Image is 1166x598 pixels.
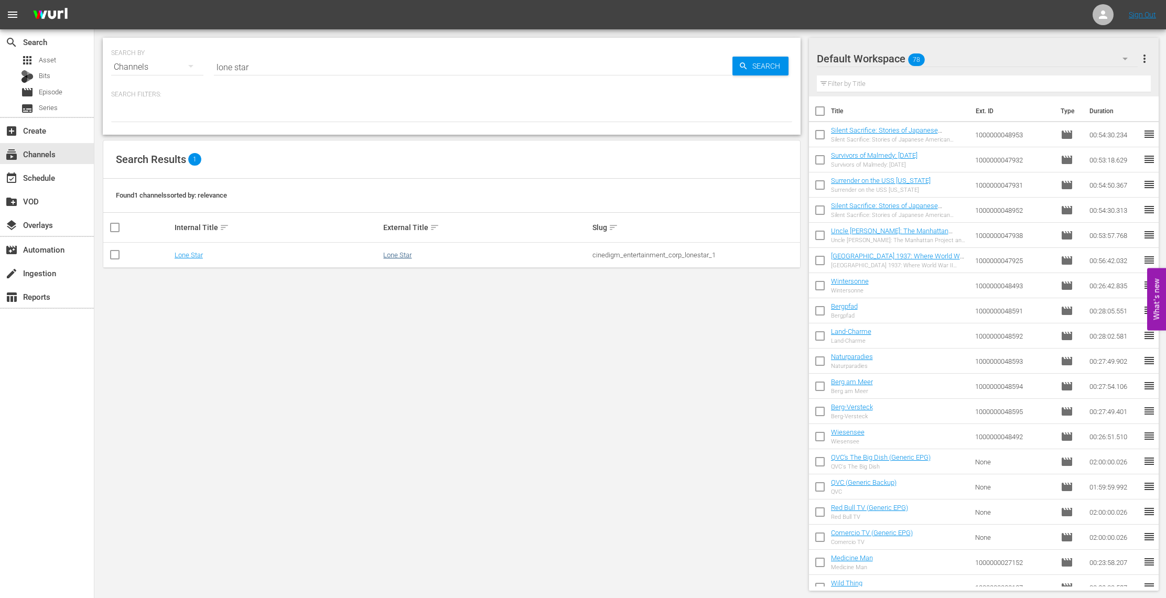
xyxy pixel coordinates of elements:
[1143,153,1156,166] span: reorder
[971,298,1057,323] td: 1000000048591
[1143,379,1156,392] span: reorder
[831,554,873,562] a: Medicine Man
[1085,399,1143,424] td: 00:27:49.401
[175,221,381,234] div: Internal Title
[1143,405,1156,417] span: reorder
[1061,506,1073,518] span: Episode
[5,148,18,161] span: Channels
[1138,46,1151,71] button: more_vert
[1085,374,1143,399] td: 00:27:54.106
[831,388,873,395] div: Berg am Meer
[1061,229,1073,242] span: Episode
[831,504,908,512] a: Red Bull TV (Generic EPG)
[831,187,931,193] div: Surrender on the USS [US_STATE]
[1061,405,1073,418] span: Episode
[1143,505,1156,518] span: reorder
[971,474,1057,499] td: None
[1085,122,1143,147] td: 00:54:30.234
[1143,229,1156,241] span: reorder
[831,529,913,537] a: Comercio TV (Generic EPG)
[1085,147,1143,172] td: 00:53:18.629
[1061,128,1073,141] span: Episode
[1129,10,1156,19] a: Sign Out
[971,122,1057,147] td: 1000000048953
[1143,128,1156,140] span: reorder
[831,539,913,546] div: Comercio TV
[831,564,873,571] div: Medicine Man
[831,479,897,486] a: QVC (Generic Backup)
[831,338,871,344] div: Land-Charme
[1143,581,1156,593] span: reorder
[1061,430,1073,443] span: Episode
[831,378,873,386] a: Berg am Meer
[111,90,792,99] p: Search Filters:
[831,413,873,420] div: Berg-Versteck
[831,212,967,219] div: Silent Sacrifice: Stories of Japanese American Incarceration - Part 1
[831,363,873,369] div: Naturparadies
[817,44,1138,73] div: Default Workspace
[831,312,858,319] div: Bergpfad
[1061,305,1073,317] span: Episode
[5,172,18,184] span: Schedule
[971,499,1057,525] td: None
[1061,481,1073,493] span: Episode
[1143,556,1156,568] span: reorder
[831,328,871,335] a: Land-Charme
[1085,172,1143,198] td: 00:54:50.367
[1061,279,1073,292] span: Episode
[971,223,1057,248] td: 1000000047938
[969,96,1054,126] th: Ext. ID
[21,86,34,99] span: Episode
[831,237,967,244] div: Uncle [PERSON_NAME]: The Manhattan Project and Beyond
[1085,449,1143,474] td: 02:00:00.026
[831,302,858,310] a: Bergpfad
[831,202,942,218] a: Silent Sacrifice: Stories of Japanese American Incarceration - Part 1
[971,349,1057,374] td: 1000000048593
[5,125,18,137] span: Create
[971,172,1057,198] td: 1000000047931
[831,287,869,294] div: Wintersonne
[1085,349,1143,374] td: 00:27:49.902
[1061,556,1073,569] span: Episode
[1061,355,1073,367] span: Episode
[971,248,1057,273] td: 1000000047925
[831,403,873,411] a: Berg-Versteck
[5,195,18,208] span: VOD
[831,579,862,587] a: Wild Thing
[1061,254,1073,267] span: Episode
[971,550,1057,575] td: 1000000027152
[592,251,798,259] div: cinedigm_entertainment_corp_lonestar_1
[1085,273,1143,298] td: 00:26:42.835
[1061,154,1073,166] span: Episode
[21,70,34,83] div: Bits
[831,136,967,143] div: Silent Sacrifice: Stories of Japanese American Incarceration - Part 2
[1085,474,1143,499] td: 01:59:59.992
[116,153,186,166] span: Search Results
[831,252,966,268] a: [GEOGRAPHIC_DATA] 1937: Where World War II Began
[188,153,201,166] span: 1
[1143,354,1156,367] span: reorder
[6,8,19,21] span: menu
[383,221,589,234] div: External Title
[5,267,18,280] span: Ingestion
[831,277,869,285] a: Wintersonne
[1085,424,1143,449] td: 00:26:51.510
[1143,304,1156,317] span: reorder
[1085,525,1143,550] td: 02:00:00.026
[971,449,1057,474] td: None
[1143,455,1156,467] span: reorder
[971,374,1057,399] td: 1000000048594
[732,57,789,75] button: Search
[1085,499,1143,525] td: 02:00:00.026
[1061,204,1073,216] span: Episode
[1143,480,1156,493] span: reorder
[971,424,1057,449] td: 1000000048492
[971,399,1057,424] td: 1000000048595
[1085,198,1143,223] td: 00:54:30.313
[21,54,34,67] span: Asset
[1083,96,1146,126] th: Duration
[1061,581,1073,594] span: Episode
[5,219,18,232] span: Overlays
[831,126,942,142] a: Silent Sacrifice: Stories of Japanese American Incarceration - Part 2
[116,191,227,199] span: Found 1 channels sorted by: relevance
